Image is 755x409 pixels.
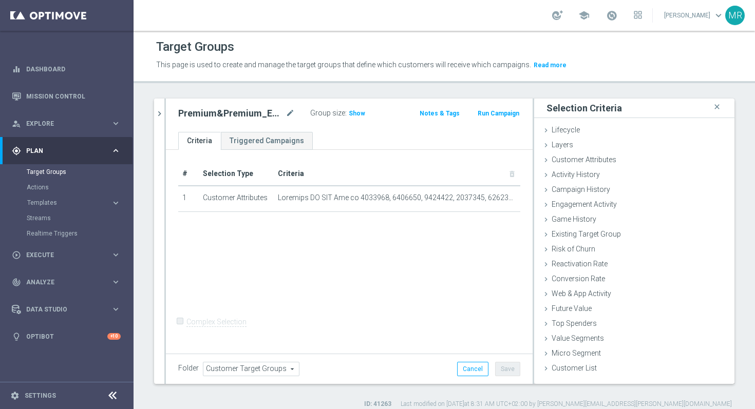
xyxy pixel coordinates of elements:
label: Complex Selection [186,317,247,327]
div: Data Studio [12,305,111,314]
span: Top Spenders [552,319,597,327]
a: Actions [27,183,107,191]
div: Optibot [12,323,121,350]
span: Templates [27,200,101,206]
div: +10 [107,333,121,340]
button: Notes & Tags [419,108,461,119]
i: lightbulb [12,332,21,341]
span: Risk of Churn [552,245,595,253]
button: play_circle_outline Execute keyboard_arrow_right [11,251,121,259]
span: Data Studio [26,306,111,313]
a: Optibot [26,323,107,350]
a: Triggered Campaigns [221,132,313,150]
i: play_circle_outline [12,250,21,260]
span: Web & App Activity [552,289,611,298]
span: Value Segments [552,334,604,342]
span: Customer List [552,364,597,372]
span: Reactivation Rate [552,260,608,268]
th: # [178,162,199,186]
span: Activity History [552,170,600,179]
span: keyboard_arrow_down [713,10,724,21]
span: Explore [26,121,111,127]
span: Customer Attributes [552,155,616,164]
span: Future Value [552,304,592,313]
td: 1 [178,186,199,211]
div: Realtime Triggers [27,226,133,241]
span: school [578,10,590,21]
span: Show [349,110,365,117]
button: chevron_right [154,99,164,129]
i: person_search [12,119,21,128]
a: Streams [27,214,107,222]
th: Selection Type [199,162,274,186]
span: Campaign History [552,185,610,193]
a: Criteria [178,132,221,150]
div: Templates [27,200,111,206]
a: Settings [25,393,56,399]
label: : [345,109,347,118]
button: person_search Explore keyboard_arrow_right [11,120,121,128]
td: Customer Attributes [199,186,274,211]
i: equalizer [12,65,21,74]
button: lightbulb Optibot +10 [11,333,121,341]
a: Realtime Triggers [27,229,107,238]
div: Mission Control [12,83,121,110]
i: close [712,100,722,114]
a: Target Groups [27,168,107,176]
span: Layers [552,141,573,149]
span: Criteria [278,169,304,178]
div: Analyze [12,278,111,287]
i: keyboard_arrow_right [111,277,121,287]
span: Lifecycle [552,126,580,134]
i: keyboard_arrow_right [111,119,121,128]
div: Explore [12,119,111,128]
i: gps_fixed [12,146,21,155]
i: keyboard_arrow_right [111,198,121,208]
button: Run Campaign [477,108,520,119]
button: track_changes Analyze keyboard_arrow_right [11,278,121,286]
span: Plan [26,148,111,154]
button: Data Studio keyboard_arrow_right [11,305,121,314]
a: Mission Control [26,83,121,110]
div: equalizer Dashboard [11,65,121,73]
span: This page is used to create and manage the target groups that define which customers will receive... [156,61,531,69]
i: chevron_right [155,109,164,119]
div: Actions [27,180,133,195]
span: Existing Target Group [552,230,621,238]
span: Execute [26,252,111,258]
i: keyboard_arrow_right [111,250,121,260]
button: Save [495,362,520,376]
label: Last modified on [DATE] at 8:31 AM UTC+02:00 by [PERSON_NAME][EMAIL_ADDRESS][PERSON_NAME][DOMAIN_... [401,400,732,408]
h1: Target Groups [156,40,234,54]
button: Cancel [457,362,488,376]
h3: Selection Criteria [546,102,622,114]
span: Engagement Activity [552,200,617,208]
label: ID: 41263 [364,400,391,408]
button: gps_fixed Plan keyboard_arrow_right [11,147,121,155]
i: mode_edit [286,107,295,120]
a: [PERSON_NAME]keyboard_arrow_down [663,8,725,23]
span: Conversion Rate [552,275,605,283]
a: Dashboard [26,55,121,83]
div: Templates [27,195,133,210]
i: track_changes [12,278,21,287]
button: Mission Control [11,92,121,101]
div: Execute [12,250,111,260]
div: Plan [12,146,111,155]
div: Dashboard [12,55,121,83]
h2: Premium&Premium_Extra [178,107,284,120]
div: MR [725,6,745,25]
div: Streams [27,210,133,226]
label: Group size [310,109,345,118]
i: keyboard_arrow_right [111,146,121,155]
button: Templates keyboard_arrow_right [27,199,121,207]
i: keyboard_arrow_right [111,304,121,314]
